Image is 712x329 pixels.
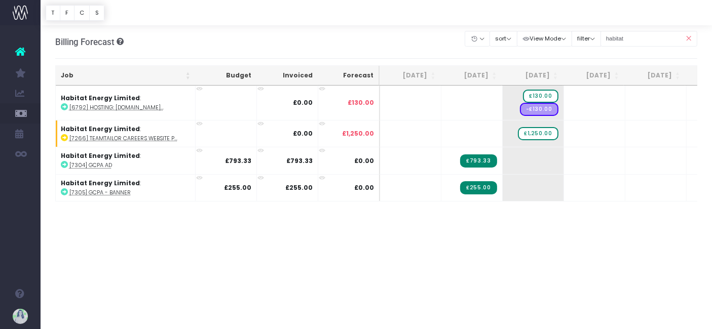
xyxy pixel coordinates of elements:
[69,104,164,111] abbr: [6792] Hosting: www.habitat.energy
[56,147,196,174] td: :
[380,66,441,86] th: Aug 25: activate to sort column ascending
[224,183,251,192] strong: £255.00
[354,156,374,166] span: £0.00
[61,151,140,160] strong: Habitat Energy Limited
[460,181,497,194] span: Streamtime Invoice: 5211 – [7305] GCPA -Banner
[293,98,313,107] strong: £0.00
[318,66,380,86] th: Forecast
[56,120,196,147] td: :
[225,156,251,165] strong: £793.33
[502,66,563,86] th: Oct 25: activate to sort column ascending
[89,5,104,21] button: S
[256,66,318,86] th: Invoiced
[440,66,502,86] th: Sep 25: activate to sort column ascending
[563,66,624,86] th: Nov 25: activate to sort column ascending
[69,161,112,169] abbr: [7304] GCPA Ad
[624,66,685,86] th: Dec 25: activate to sort column ascending
[56,66,196,86] th: Job: activate to sort column ascending
[69,135,177,142] abbr: [7266] Teamtailor Careers Website Page
[342,129,374,138] span: £1,250.00
[69,189,131,196] abbr: [7305] GCPA - Banner
[490,31,517,47] button: sort
[196,66,257,86] th: Budget
[460,154,497,168] span: Streamtime Invoice: 5210 – [7304] GCPA Ad - revised
[55,37,115,47] span: Billing Forecast
[354,183,374,192] span: £0.00
[348,98,374,107] span: £130.00
[56,174,196,201] td: :
[601,31,698,47] input: Search...
[523,90,558,103] span: wayahead Sales Forecast Item
[285,183,313,192] strong: £255.00
[520,103,558,116] span: Streamtime Draft Order: 1004 – href
[60,5,74,21] button: F
[13,309,28,324] img: images/default_profile_image.png
[61,125,140,133] strong: Habitat Energy Limited
[518,127,558,140] span: wayahead Sales Forecast Item
[74,5,90,21] button: C
[286,156,313,165] strong: £793.33
[46,5,104,21] div: Vertical button group
[517,31,572,47] button: View Mode
[572,31,601,47] button: filter
[56,86,196,120] td: :
[61,179,140,187] strong: Habitat Energy Limited
[293,129,313,138] strong: £0.00
[46,5,60,21] button: T
[61,94,140,102] strong: Habitat Energy Limited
